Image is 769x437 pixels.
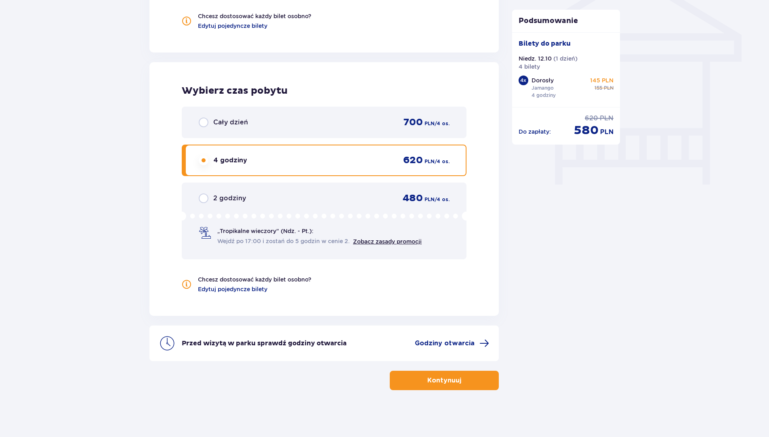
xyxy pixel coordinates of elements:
span: 620 [585,114,598,123]
span: Godziny otwarcia [415,339,475,348]
p: 145 PLN [590,76,614,84]
span: 2 godziny [213,194,246,203]
span: 580 [574,123,599,138]
p: Dorosły [532,76,554,84]
p: ( 1 dzień ) [553,55,578,63]
p: Kontynuuj [427,376,461,385]
span: 4 godziny [213,156,247,165]
a: Edytuj pojedyncze bilety [198,285,267,293]
p: Niedz. 12.10 [519,55,552,63]
p: Bilety do parku [519,39,571,48]
p: Przed wizytą w parku sprawdź godziny otwarcia [182,339,347,348]
span: 155 [595,84,602,92]
span: 480 [403,192,423,204]
span: Cały dzień [213,118,248,127]
p: Jamango [532,84,554,92]
span: PLN [424,196,435,203]
span: PLN [600,128,614,137]
span: „Tropikalne wieczory" (Ndz. - Pt.): [217,227,313,235]
span: 700 [403,116,423,128]
span: PLN [604,84,614,92]
a: Zobacz zasady promocji [353,238,422,245]
p: Do zapłaty : [519,128,551,136]
p: 4 bilety [519,63,540,71]
span: / 4 os. [435,158,450,165]
span: PLN [424,158,435,165]
a: Edytuj pojedyncze bilety [198,22,267,30]
span: 620 [403,154,423,166]
h2: Wybierz czas pobytu [182,85,466,97]
p: Chcesz dostosować każdy bilet osobno? [198,275,311,284]
div: 4 x [519,76,528,85]
button: Kontynuuj [390,371,499,390]
a: Godziny otwarcia [415,338,489,348]
span: Wejdź po 17:00 i zostań do 5 godzin w cenie 2. [217,237,350,245]
span: PLN [600,114,614,123]
p: Chcesz dostosować każdy bilet osobno? [198,12,311,20]
p: Podsumowanie [512,16,620,26]
span: / 4 os. [435,196,450,203]
p: 4 godziny [532,92,556,99]
span: / 4 os. [435,120,450,127]
span: PLN [424,120,435,127]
